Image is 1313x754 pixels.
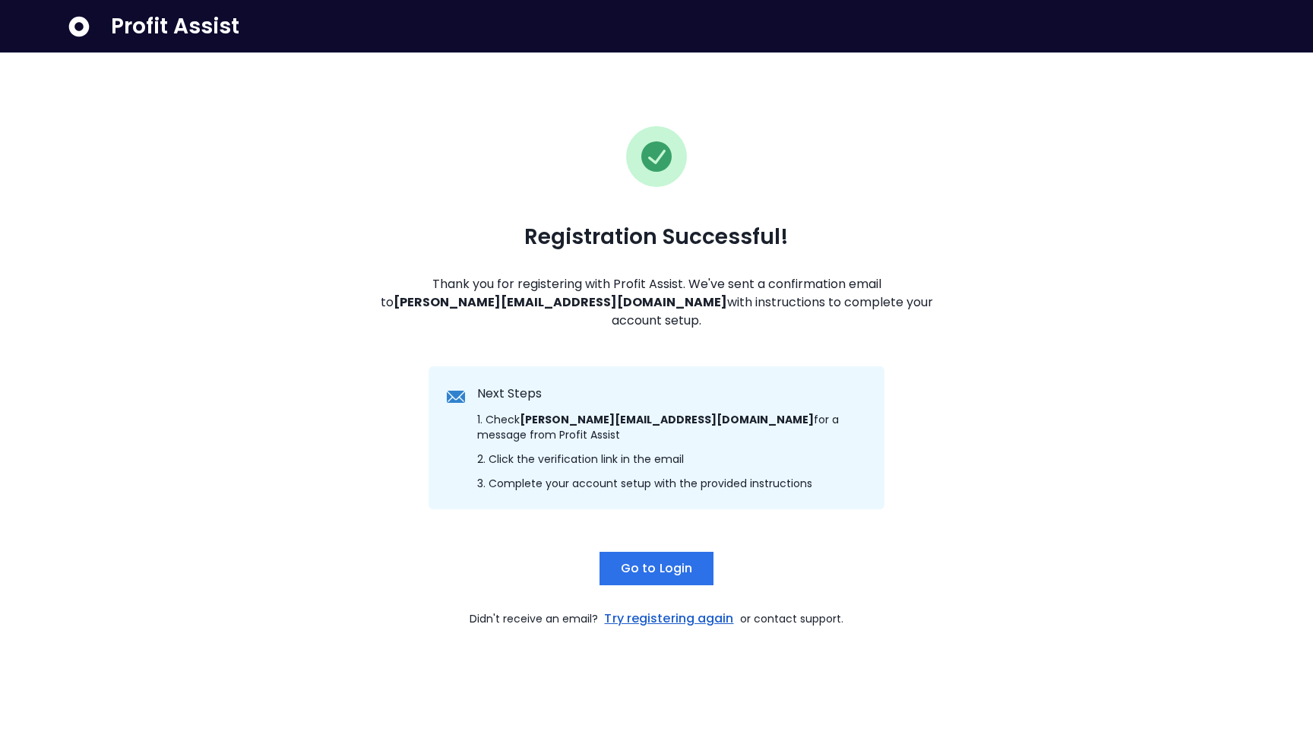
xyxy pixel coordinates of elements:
span: Next Steps [477,385,542,403]
span: Go to Login [621,559,692,578]
span: Thank you for registering with Profit Assist. We've sent a confirmation email to with instruction... [377,275,936,330]
img: website_grey.svg [24,40,36,52]
img: logo_orange.svg [24,24,36,36]
div: Domain: [DOMAIN_NAME] [40,40,167,52]
img: tab_domain_overview_orange.svg [41,88,53,100]
span: 1. Check for a message from Profit Assist [477,412,866,442]
strong: [PERSON_NAME][EMAIL_ADDRESS][DOMAIN_NAME] [394,293,727,311]
a: Try registering again [601,610,736,628]
div: Keywords by Traffic [168,90,256,100]
strong: [PERSON_NAME][EMAIL_ADDRESS][DOMAIN_NAME] [520,412,814,427]
span: Registration Successful! [524,223,789,251]
span: Profit Assist [111,13,239,40]
button: Go to Login [600,552,713,585]
div: Domain Overview [58,90,136,100]
img: tab_keywords_by_traffic_grey.svg [151,88,163,100]
span: Didn't receive an email? or contact support. [470,610,843,628]
span: 2. Click the verification link in the email [477,451,684,467]
span: 3. Complete your account setup with the provided instructions [477,476,812,491]
div: v 4.0.25 [43,24,74,36]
